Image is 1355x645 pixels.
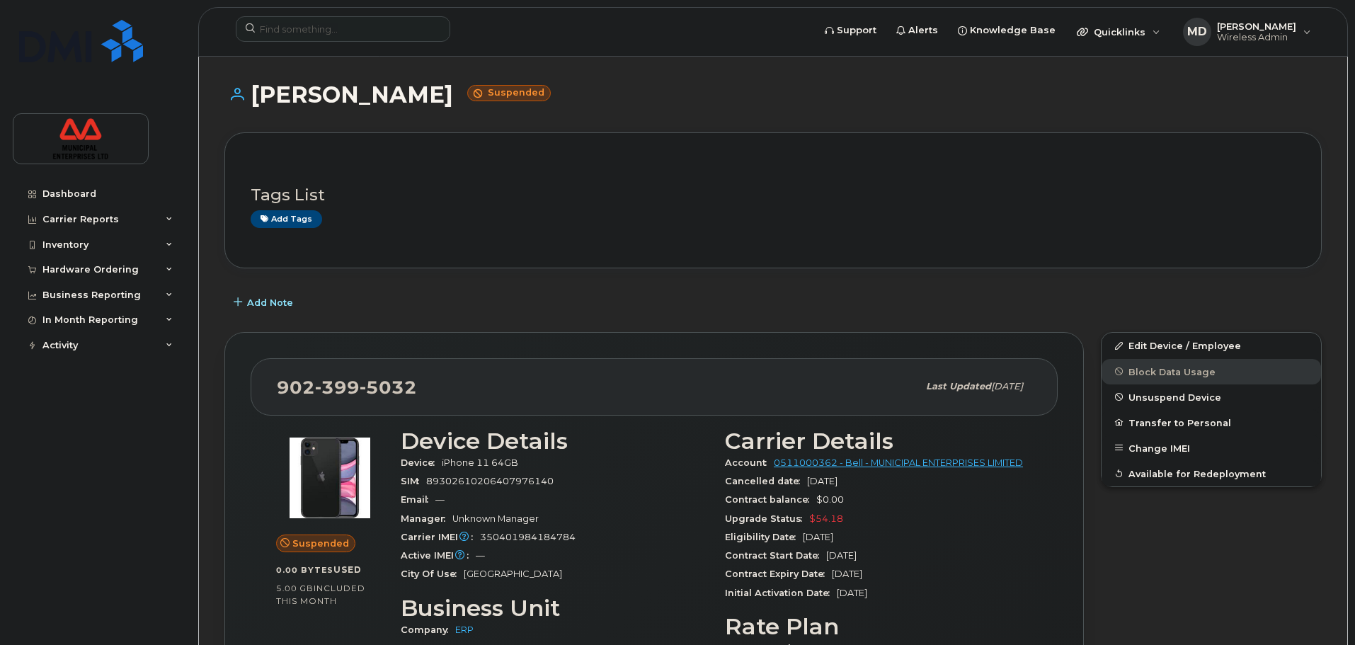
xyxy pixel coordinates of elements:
span: 5.00 GB [276,583,314,593]
span: City Of Use [401,569,464,579]
button: Change IMEI [1102,435,1321,461]
a: Edit Device / Employee [1102,333,1321,358]
span: Account [725,457,774,468]
button: Block Data Usage [1102,359,1321,384]
span: [DATE] [837,588,867,598]
a: ERP [455,624,474,635]
span: Upgrade Status [725,513,809,524]
h3: Tags List [251,186,1296,204]
span: Device [401,457,442,468]
span: Unknown Manager [452,513,539,524]
span: iPhone 11 64GB [442,457,518,468]
span: [DATE] [803,532,833,542]
span: Eligibility Date [725,532,803,542]
span: [DATE] [807,476,837,486]
button: Available for Redeployment [1102,461,1321,486]
span: Last updated [926,381,991,392]
h3: Rate Plan [725,614,1032,639]
span: Add Note [247,296,293,309]
span: used [333,564,362,575]
span: [DATE] [826,550,857,561]
span: Contract Expiry Date [725,569,832,579]
span: $0.00 [816,494,844,505]
span: Contract Start Date [725,550,826,561]
small: Suspended [467,85,551,101]
span: Email [401,494,435,505]
span: Contract balance [725,494,816,505]
span: $54.18 [809,513,843,524]
span: Active IMEI [401,550,476,561]
h3: Device Details [401,428,708,454]
span: — [435,494,445,505]
span: 399 [315,377,360,398]
span: Carrier IMEI [401,532,480,542]
span: Company [401,624,455,635]
span: 5032 [360,377,417,398]
span: 0.00 Bytes [276,565,333,575]
span: 89302610206407976140 [426,476,554,486]
span: Manager [401,513,452,524]
span: Cancelled date [725,476,807,486]
span: [GEOGRAPHIC_DATA] [464,569,562,579]
h3: Business Unit [401,595,708,621]
span: Unsuspend Device [1128,392,1221,402]
span: SIM [401,476,426,486]
a: 0511000362 - Bell - MUNICIPAL ENTERPRISES LIMITED [774,457,1023,468]
h1: [PERSON_NAME] [224,82,1322,107]
button: Add Note [224,290,305,315]
h3: Carrier Details [725,428,1032,454]
span: Available for Redeployment [1128,468,1266,479]
button: Transfer to Personal [1102,410,1321,435]
span: 902 [277,377,417,398]
img: iPhone_11.jpg [287,435,372,520]
span: [DATE] [832,569,862,579]
span: Initial Activation Date [725,588,837,598]
span: included this month [276,583,365,606]
a: Add tags [251,210,322,228]
span: [DATE] [991,381,1023,392]
span: — [476,550,485,561]
button: Unsuspend Device [1102,384,1321,410]
span: 350401984184784 [480,532,576,542]
span: Suspended [292,537,349,550]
